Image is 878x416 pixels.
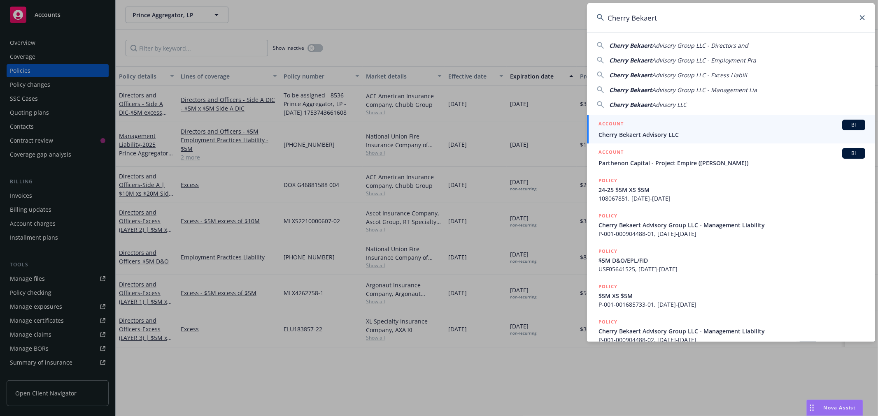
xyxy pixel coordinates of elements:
span: 108067851, [DATE]-[DATE] [599,194,865,203]
span: USF05641525, [DATE]-[DATE] [599,265,865,273]
h5: POLICY [599,282,617,291]
span: P-001-000904488-02, [DATE]-[DATE] [599,335,865,344]
h5: POLICY [599,247,617,255]
span: Advisory Group LLC - Excess Liabili [652,71,747,79]
a: POLICY$5M XS $5MP-001-001685733-01, [DATE]-[DATE] [587,278,875,313]
span: Cherry Bekaert Advisory LLC [599,130,865,139]
span: Parthenon Capital - Project Empire ([PERSON_NAME]) [599,159,865,167]
h5: POLICY [599,318,617,326]
span: Advisory LLC [652,101,687,109]
span: Cherry Bekaert Advisory Group LLC - Management Liability [599,221,865,229]
h5: POLICY [599,212,617,220]
a: ACCOUNTBIParthenon Capital - Project Empire ([PERSON_NAME]) [587,143,875,172]
input: Search... [587,3,875,32]
span: Cherry Bekaert Advisory Group LLC - Management Liability [599,327,865,335]
span: BI [845,150,862,157]
span: $5M D&O/EPL/FID [599,256,865,265]
h5: ACCOUNT [599,120,624,129]
span: Cherry Bekaert [609,56,652,64]
span: Cherry Bekaert [609,71,652,79]
span: Cherry Bekaert [609,86,652,94]
span: Advisory Group LLC - Management Lia [652,86,757,94]
span: Advisory Group LLC - Directors and [652,42,748,49]
span: 24-25 $5M XS $5M [599,185,865,194]
a: ACCOUNTBICherry Bekaert Advisory LLC [587,115,875,143]
button: Nova Assist [806,400,863,416]
h5: ACCOUNT [599,148,624,158]
span: Cherry Bekaert [609,101,652,109]
span: Nova Assist [824,404,856,411]
span: Advisory Group LLC - Employment Pra [652,56,756,64]
a: POLICY$5M D&O/EPL/FIDUSF05641525, [DATE]-[DATE] [587,243,875,278]
a: POLICYCherry Bekaert Advisory Group LLC - Management LiabilityP-001-000904488-01, [DATE]-[DATE] [587,207,875,243]
div: Drag to move [807,400,817,416]
h5: POLICY [599,176,617,185]
span: P-001-000904488-01, [DATE]-[DATE] [599,229,865,238]
span: P-001-001685733-01, [DATE]-[DATE] [599,300,865,309]
span: Cherry Bekaert [609,42,652,49]
a: POLICY24-25 $5M XS $5M108067851, [DATE]-[DATE] [587,172,875,207]
a: POLICYCherry Bekaert Advisory Group LLC - Management LiabilityP-001-000904488-02, [DATE]-[DATE] [587,313,875,349]
span: $5M XS $5M [599,291,865,300]
span: BI [845,121,862,129]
